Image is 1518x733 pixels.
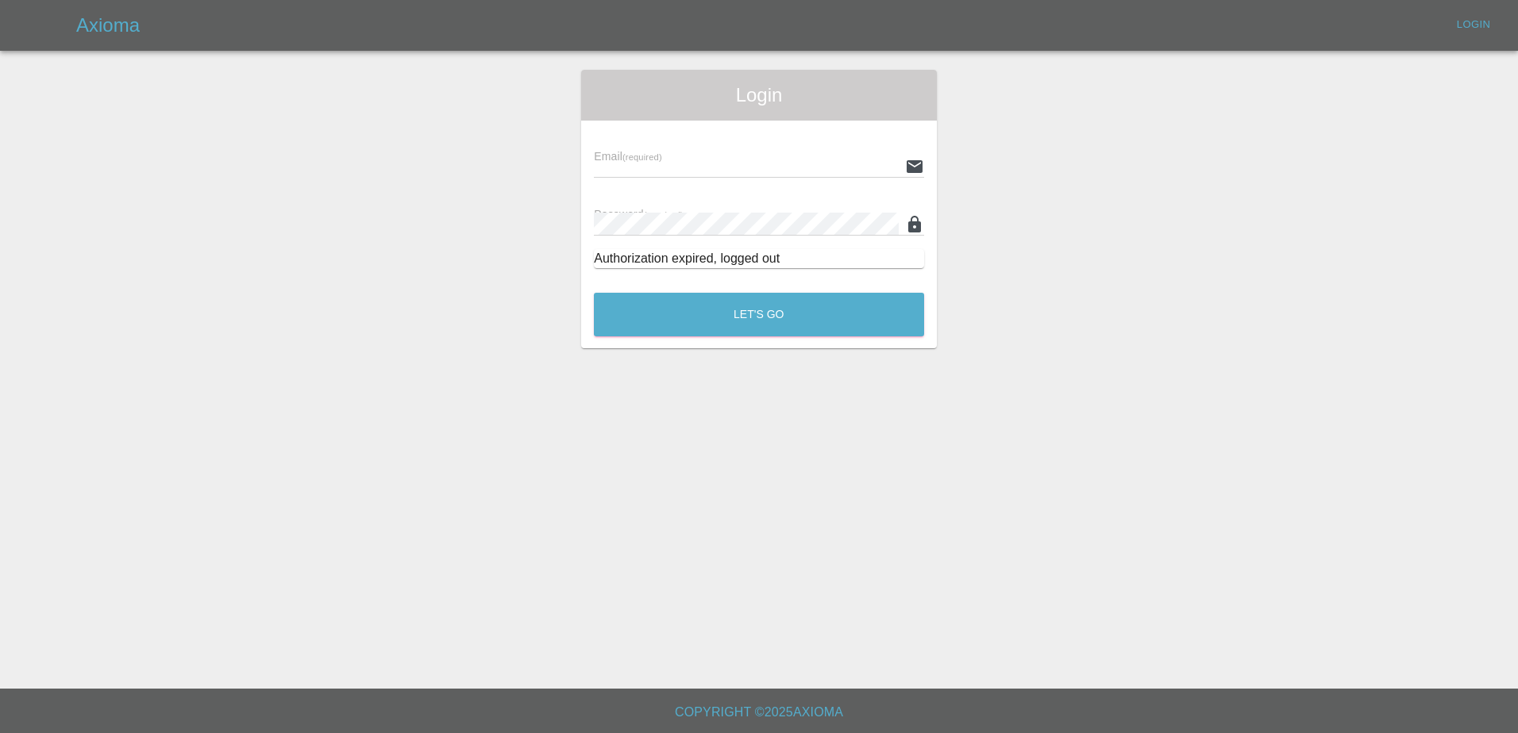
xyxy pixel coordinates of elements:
small: (required) [644,210,684,220]
span: Login [594,83,924,108]
a: Login [1448,13,1499,37]
span: Password [594,208,683,221]
h5: Axioma [76,13,140,38]
div: Authorization expired, logged out [594,249,924,268]
h6: Copyright © 2025 Axioma [13,701,1505,723]
button: Let's Go [594,293,924,336]
span: Email [594,150,661,163]
small: (required) [622,152,662,162]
